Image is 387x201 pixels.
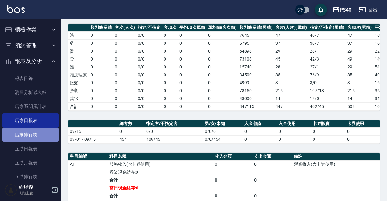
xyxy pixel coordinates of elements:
td: 29 [346,47,373,55]
th: 平均項次單價 [178,24,207,32]
td: 34500 [238,71,274,79]
td: 染 [68,55,89,63]
td: 447 [274,102,309,110]
td: 47 [274,31,309,39]
td: 4999 [238,79,274,87]
td: 0 [207,87,238,95]
td: 0 [89,31,113,39]
td: 0 [113,79,137,87]
td: 0 [207,95,238,102]
td: 0 [213,176,253,184]
td: 454 [118,135,145,143]
th: 總客數 [118,120,145,128]
td: 0 [113,55,137,63]
td: 0 [346,135,380,143]
div: PS40 [340,6,351,14]
a: 互助日報表 [2,142,59,156]
td: 0 [243,135,277,143]
td: 營業現金結存:0 [108,168,213,176]
td: 0 / 0 [136,31,162,39]
button: 櫃檯作業 [2,22,59,38]
th: 入金儲值 [243,120,277,128]
td: 0 [113,71,137,79]
td: 0 [253,176,292,184]
td: 64898 [238,47,274,55]
td: 0 [178,71,207,79]
img: Person [5,184,17,196]
td: 45 [274,55,309,63]
th: 支出金額 [253,153,292,161]
td: 剪 [68,39,89,47]
button: 報表及分析 [2,53,59,69]
button: PS40 [330,4,354,16]
td: 40 / 7 [308,31,346,39]
td: 0 [178,95,207,102]
td: 85 [346,71,373,79]
td: 套餐 [68,87,89,95]
td: 接髮 [68,79,89,87]
a: 店家排行榜 [2,128,59,142]
td: 當日現金結存:0 [108,184,213,192]
td: 0 [346,127,380,135]
th: 指定客/不指定客 [145,120,203,128]
td: 0 [253,160,292,168]
td: 燙 [68,47,89,55]
td: 0 [178,102,207,110]
td: 0 [213,160,253,168]
td: A1 [68,160,108,168]
td: 0 [113,63,137,71]
td: 0 [207,79,238,87]
th: 指定/不指定(累積) [308,24,346,32]
td: 14 [346,95,373,102]
td: 0 [89,63,113,71]
td: 85 [274,71,309,79]
td: 0 [113,47,137,55]
th: 客次(人次) [113,24,137,32]
table: a dense table [68,120,380,144]
td: 0 [162,102,178,110]
td: 0 [162,31,178,39]
td: 197 / 18 [308,87,346,95]
td: 0 [277,127,311,135]
td: 0 [118,127,145,135]
td: 78150 [238,87,274,95]
td: 14 [274,95,309,102]
td: 0 [213,192,253,200]
td: 洗 [68,31,89,39]
th: 指定/不指定 [136,24,162,32]
td: 48000 [238,95,274,102]
td: 營業收入(含卡券使用) [292,160,380,168]
button: 登出 [356,4,380,16]
td: 合計 [108,176,213,184]
td: 0 / 0 [136,71,162,79]
td: 0 [178,31,207,39]
td: 29 [274,47,309,55]
td: 0 [253,192,292,200]
td: 0 [89,87,113,95]
th: 客項次(累積) [346,24,373,32]
td: 215 [274,87,309,95]
td: 0 [178,87,207,95]
td: 0 [207,102,238,110]
td: 27 / 1 [308,63,346,71]
a: 報表目錄 [2,71,59,85]
td: 0 [178,47,207,55]
td: 0 [162,39,178,47]
td: 0 / 0 [136,63,162,71]
a: 互助排行榜 [2,170,59,184]
td: 14 / 0 [308,95,346,102]
td: 0 / 0 [136,79,162,87]
td: 0/0/454 [203,135,243,143]
td: 其它 [68,95,89,102]
td: 0 [178,55,207,63]
td: 0 [243,127,277,135]
td: 服務收入(含卡券使用) [108,160,213,168]
td: 0 [311,127,345,135]
td: 合計 [108,192,213,200]
td: 30 / 7 [308,39,346,47]
td: 0 [113,31,137,39]
td: 0/0 [136,102,162,110]
a: 店家日報表 [2,113,59,127]
td: 6795 [238,39,274,47]
td: 73108 [238,55,274,63]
